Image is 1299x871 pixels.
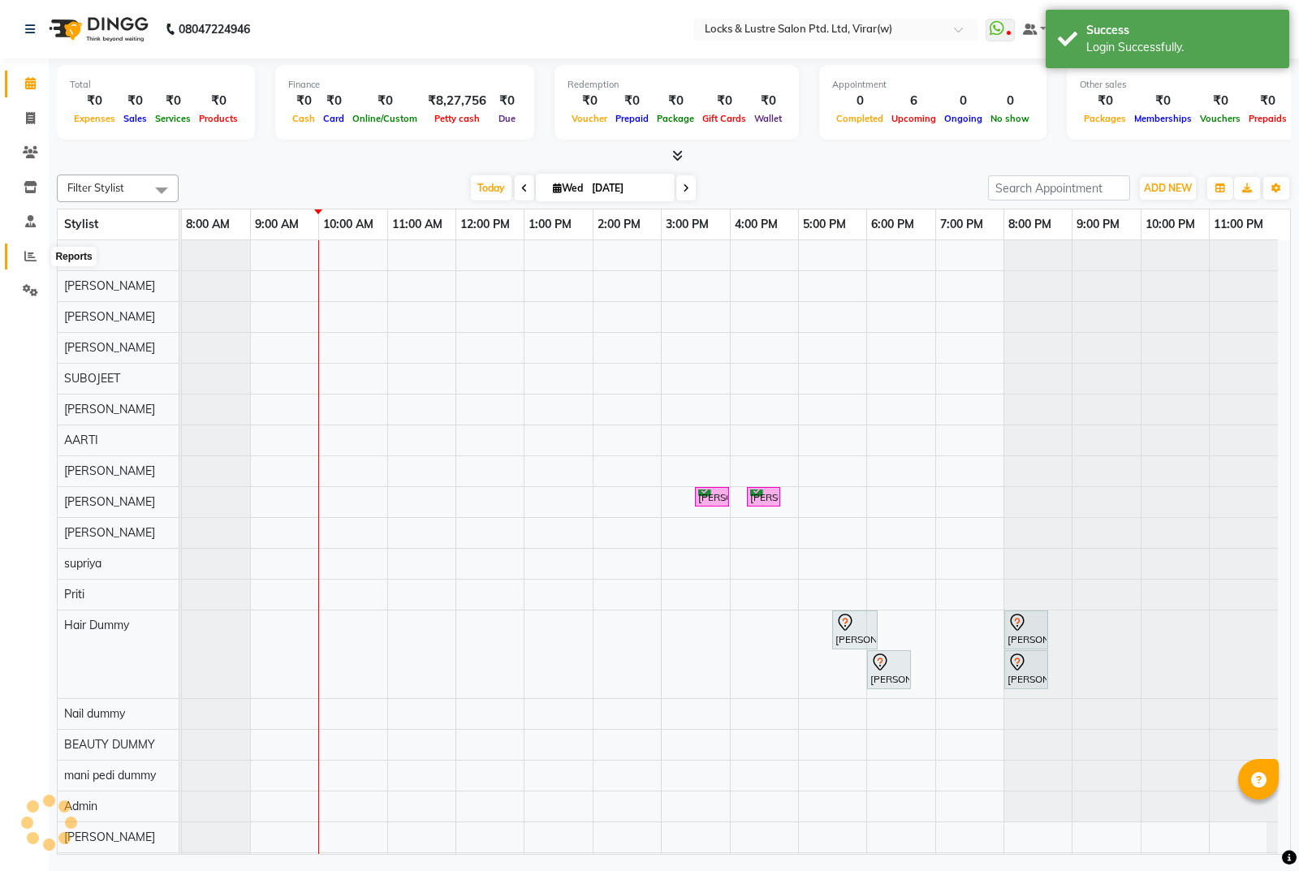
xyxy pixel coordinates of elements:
[832,92,887,110] div: 0
[940,92,986,110] div: 0
[64,525,155,540] span: [PERSON_NAME]
[288,92,319,110] div: ₹0
[348,113,421,124] span: Online/Custom
[64,830,155,844] span: [PERSON_NAME]
[749,489,779,505] div: [PERSON_NAME], TK04, 04:15 PM-04:45 PM, 799-CLASSIC FACIAL
[151,92,195,110] div: ₹0
[653,92,698,110] div: ₹0
[986,113,1034,124] span: No show
[195,92,242,110] div: ₹0
[70,113,119,124] span: Expenses
[1245,92,1291,110] div: ₹0
[179,6,250,52] b: 08047224946
[549,182,587,194] span: Wed
[1004,213,1055,236] a: 8:00 PM
[834,613,876,647] div: [PERSON_NAME], TK03, 05:30 PM-06:10 PM, New WOMEN HAIRCUT 199 - OG
[64,433,98,447] span: AARTI
[832,113,887,124] span: Completed
[51,247,96,266] div: Reports
[611,113,653,124] span: Prepaid
[64,706,125,721] span: Nail dummy
[41,6,153,52] img: logo
[64,587,84,602] span: Priti
[1144,182,1192,194] span: ADD NEW
[1006,613,1047,647] div: [PERSON_NAME], TK05, 08:00 PM-08:40 PM, MEN HAIRCUT ₹ 99- OG
[1196,92,1245,110] div: ₹0
[750,113,786,124] span: Wallet
[936,213,987,236] a: 7:00 PM
[524,213,576,236] a: 1:00 PM
[64,371,120,386] span: SUBOJEET
[940,113,986,124] span: Ongoing
[288,78,521,92] div: Finance
[750,92,786,110] div: ₹0
[568,78,786,92] div: Redemption
[319,92,348,110] div: ₹0
[494,113,520,124] span: Due
[653,113,698,124] span: Package
[887,113,940,124] span: Upcoming
[1196,113,1245,124] span: Vouchers
[568,113,611,124] span: Voucher
[799,213,850,236] a: 5:00 PM
[1080,113,1130,124] span: Packages
[1140,177,1196,200] button: ADD NEW
[731,213,782,236] a: 4:00 PM
[151,113,195,124] span: Services
[1086,22,1277,39] div: Success
[70,92,119,110] div: ₹0
[64,340,155,355] span: [PERSON_NAME]
[1245,113,1291,124] span: Prepaids
[319,113,348,124] span: Card
[493,92,521,110] div: ₹0
[1210,213,1267,236] a: 11:00 PM
[986,92,1034,110] div: 0
[64,494,155,509] span: [PERSON_NAME]
[64,768,156,783] span: mani pedi dummy
[1086,39,1277,56] div: Login Successfully.
[832,78,1034,92] div: Appointment
[64,556,101,571] span: supriya
[388,213,447,236] a: 11:00 AM
[64,278,155,293] span: [PERSON_NAME]
[869,653,909,687] div: [PERSON_NAME], TK01, 06:00 PM-06:40 PM, New WOMEN HAIRCUT 199 - OG
[182,213,234,236] a: 8:00 AM
[1130,92,1196,110] div: ₹0
[698,92,750,110] div: ₹0
[1141,213,1199,236] a: 10:00 PM
[587,176,668,201] input: 2025-09-03
[348,92,421,110] div: ₹0
[471,175,511,201] span: Today
[64,402,155,416] span: [PERSON_NAME]
[988,175,1130,201] input: Search Appointment
[568,92,611,110] div: ₹0
[456,213,514,236] a: 12:00 PM
[867,213,918,236] a: 6:00 PM
[119,92,151,110] div: ₹0
[1130,113,1196,124] span: Memberships
[67,181,124,194] span: Filter Stylist
[593,213,645,236] a: 2:00 PM
[288,113,319,124] span: Cash
[887,92,940,110] div: 6
[64,799,97,813] span: Admin
[119,113,151,124] span: Sales
[64,464,155,478] span: [PERSON_NAME]
[430,113,484,124] span: Petty cash
[1072,213,1124,236] a: 9:00 PM
[611,92,653,110] div: ₹0
[64,618,129,632] span: Hair Dummy
[251,213,303,236] a: 9:00 AM
[1080,92,1130,110] div: ₹0
[64,737,155,752] span: BEAUTY DUMMY
[421,92,493,110] div: ₹8,27,756
[64,217,98,231] span: Stylist
[662,213,713,236] a: 3:00 PM
[1231,806,1283,855] iframe: chat widget
[64,309,155,324] span: [PERSON_NAME]
[319,213,378,236] a: 10:00 AM
[195,113,242,124] span: Products
[1006,653,1047,687] div: [PERSON_NAME], TK02, 08:00 PM-08:40 PM, New WOMEN HAIRCUT 199 - OG
[698,113,750,124] span: Gift Cards
[697,489,727,505] div: [PERSON_NAME], TK04, 03:30 PM-04:00 PM, WOMEN Essentail Wax - WOMEN Half Front or Back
